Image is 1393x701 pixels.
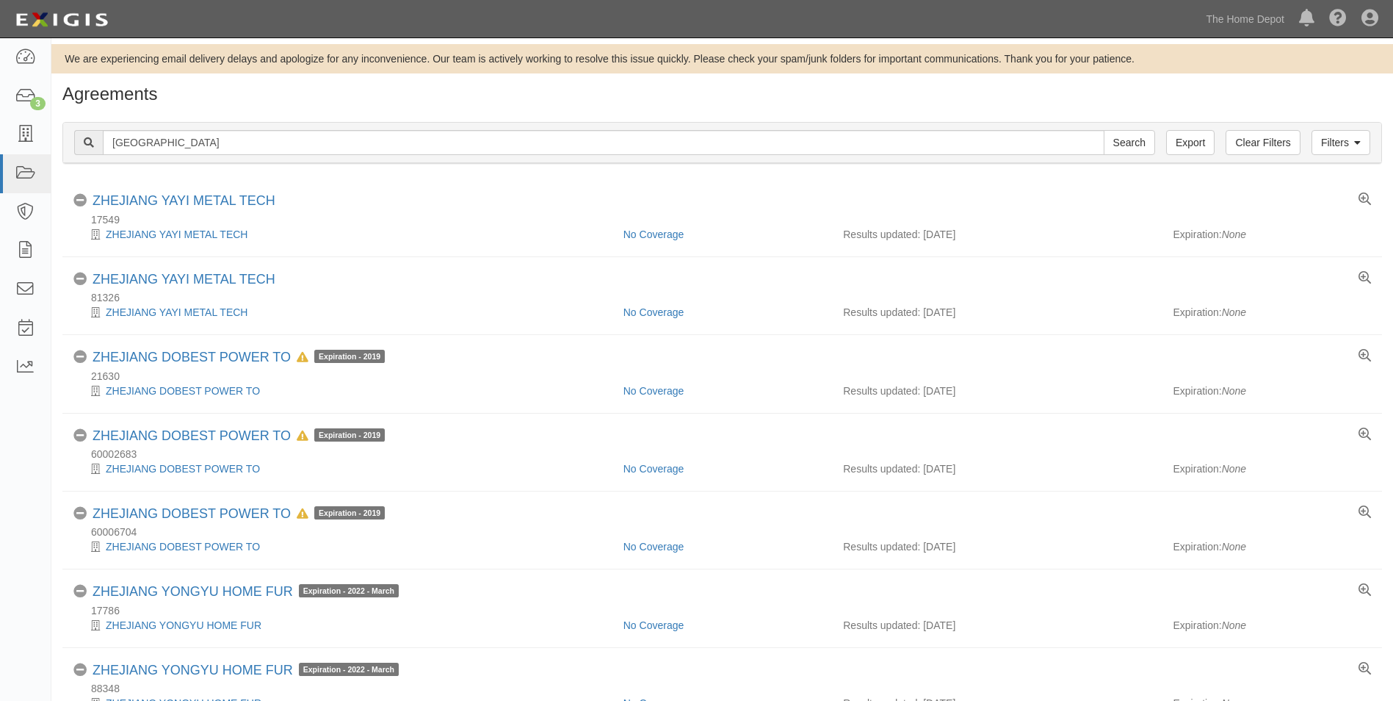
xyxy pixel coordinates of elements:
[93,506,385,522] div: ZHEJIANG DOBEST POWER TO
[1311,130,1370,155] a: Filters
[1173,461,1370,476] div: Expiration:
[73,525,1382,539] div: 60006704
[93,272,275,287] a: ZHEJIANG YAYI METAL TECH
[106,306,247,318] a: ZHEJIANG YAYI METAL TECH
[73,603,1382,618] div: 17786
[1222,306,1246,318] em: None
[93,193,275,209] div: ZHEJIANG YAYI METAL TECH
[843,305,1151,320] div: Results updated: [DATE]
[623,541,684,553] a: No Coverage
[103,130,1104,155] input: Search
[1222,619,1246,631] em: None
[314,350,385,363] span: Expiration - 2019
[73,507,87,520] i: No Coverage
[299,663,399,676] span: Expiration - 2022 - March
[73,429,87,442] i: No Coverage
[1222,541,1246,553] em: None
[73,461,612,476] div: ZHEJIANG DOBEST POWER TO
[1198,4,1292,34] a: The Home Depot
[1358,663,1371,676] a: View results summary
[1222,229,1246,240] em: None
[843,618,1151,633] div: Results updated: [DATE]
[73,618,612,633] div: ZHEJIANG YONGYU HOME FUR
[93,506,291,521] a: ZHEJIANG DOBEST POWER TO
[843,539,1151,554] div: Results updated: [DATE]
[1222,385,1246,397] em: None
[843,384,1151,398] div: Results updated: [DATE]
[1173,227,1370,242] div: Expiration:
[93,663,293,677] a: ZHEJIANG YONGYU HOME FUR
[73,290,1382,305] div: 81326
[314,506,385,520] span: Expiration - 2019
[1166,130,1215,155] a: Export
[73,585,87,598] i: No Coverage
[1173,539,1370,554] div: Expiration:
[73,369,1382,384] div: 21630
[1358,272,1371,285] a: View results summary
[73,194,87,207] i: No Coverage
[73,227,612,242] div: ZHEJIANG YAYI METAL TECH
[73,305,612,320] div: ZHEJIANG YAYI METAL TECH
[93,428,291,443] a: ZHEJIANG DOBEST POWER TO
[1173,305,1370,320] div: Expiration:
[93,428,385,445] div: ZHEJIANG DOBEST POWER TO
[623,306,684,318] a: No Coverage
[297,431,308,442] i: In Default since 10/26/2023
[1104,130,1155,155] input: Search
[106,541,260,553] a: ZHEJIANG DOBEST POWER TO
[93,584,399,600] div: ZHEJIANG YONGYU HOME FUR
[623,463,684,475] a: No Coverage
[93,663,399,679] div: ZHEJIANG YONGYU HOME FUR
[73,539,612,554] div: ZHEJIANG DOBEST POWER TO
[106,385,260,397] a: ZHEJIANG DOBEST POWER TO
[1173,384,1370,398] div: Expiration:
[73,447,1382,461] div: 60002683
[93,272,275,288] div: ZHEJIANG YAYI METAL TECH
[1226,130,1300,155] a: Clear Filters
[314,428,385,442] span: Expiration - 2019
[73,273,87,286] i: No Coverage
[1173,618,1370,633] div: Expiration:
[106,619,261,631] a: ZHEJIANG YONGYU HOME FUR
[73,681,1382,696] div: 88348
[1358,193,1371,206] a: View results summary
[93,584,293,599] a: ZHEJIANG YONGYU HOME FUR
[297,509,308,520] i: In Default since 10/26/2023
[623,385,684,397] a: No Coverage
[1358,506,1371,520] a: View results summary
[11,7,112,33] img: logo-5460c22ac91f19d4615b14bd174203de0afe785f0fc80cf4dbbc73dc1793850b.png
[1329,10,1347,28] i: Help Center - Complianz
[1222,463,1246,475] em: None
[73,384,612,398] div: ZHEJIANG DOBEST POWER TO
[106,229,247,240] a: ZHEJIANG YAYI METAL TECH
[623,229,684,240] a: No Coverage
[73,350,87,364] i: No Coverage
[297,353,308,363] i: In Default since 10/26/2023
[1358,350,1371,363] a: View results summary
[62,85,1382,104] h1: Agreements
[30,97,46,110] div: 3
[73,212,1382,227] div: 17549
[73,664,87,677] i: No Coverage
[299,584,399,597] span: Expiration - 2022 - March
[93,350,385,366] div: ZHEJIANG DOBEST POWER TO
[623,619,684,631] a: No Coverage
[843,461,1151,476] div: Results updated: [DATE]
[1358,584,1371,597] a: View results summary
[51,51,1393,66] div: We are experiencing email delivery delays and apologize for any inconvenience. Our team is active...
[843,227,1151,242] div: Results updated: [DATE]
[106,463,260,475] a: ZHEJIANG DOBEST POWER TO
[93,350,291,364] a: ZHEJIANG DOBEST POWER TO
[93,193,275,208] a: ZHEJIANG YAYI METAL TECH
[1358,428,1371,442] a: View results summary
